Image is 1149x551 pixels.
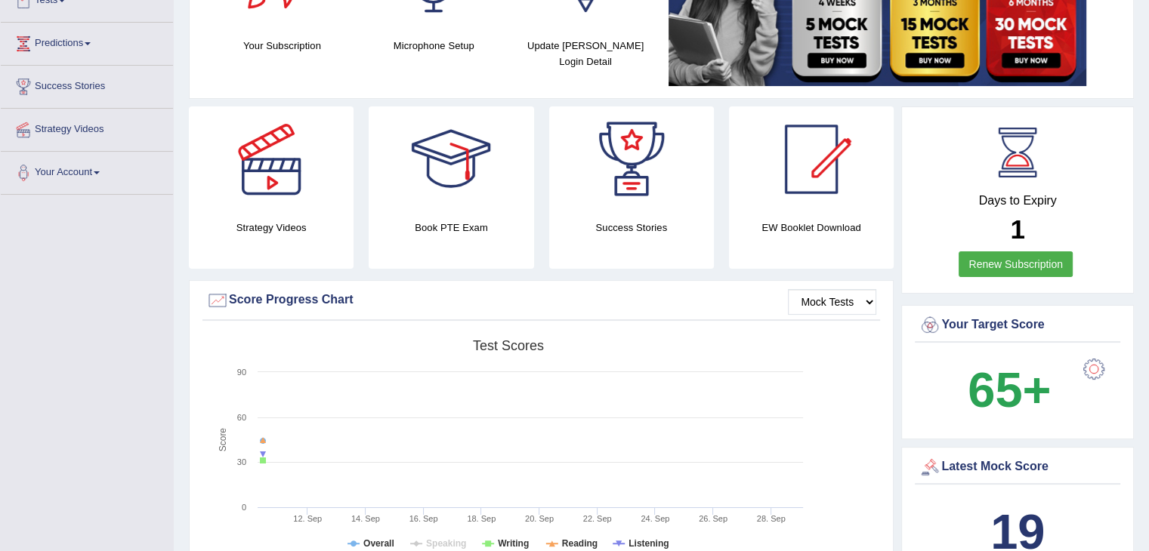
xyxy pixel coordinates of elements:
[641,514,669,523] tspan: 24. Sep
[237,457,246,466] text: 30
[214,38,351,54] h4: Your Subscription
[473,338,544,353] tspan: Test scores
[242,503,246,512] text: 0
[517,38,654,69] h4: Update [PERSON_NAME] Login Detail
[525,514,554,523] tspan: 20. Sep
[1,152,173,189] a: Your Account
[189,220,354,235] h4: Strategy Videos
[218,428,228,452] tspan: Score
[629,538,669,549] tspan: Listening
[757,514,786,523] tspan: 28. Sep
[959,251,1073,277] a: Renew Subscription
[968,362,1051,417] b: 65+
[206,289,876,312] div: Score Progress Chart
[409,514,438,523] tspan: 16. Sep
[1,23,173,60] a: Predictions
[293,514,322,523] tspan: 12. Sep
[351,514,380,523] tspan: 14. Sep
[919,456,1117,479] div: Latest Mock Score
[919,194,1117,208] h4: Days to Expiry
[549,220,714,235] h4: Success Stories
[1,109,173,146] a: Strategy Videos
[366,38,502,54] h4: Microphone Setup
[237,368,246,377] text: 90
[363,538,394,549] tspan: Overall
[369,220,533,235] h4: Book PTE Exam
[1010,214,1024,244] b: 1
[583,514,612,523] tspan: 22. Sep
[562,538,598,549] tspan: Reading
[467,514,496,523] tspan: 18. Sep
[729,220,894,235] h4: EW Booklet Download
[426,538,466,549] tspan: Speaking
[699,514,727,523] tspan: 26. Sep
[498,538,529,549] tspan: Writing
[1,66,173,103] a: Success Stories
[919,314,1117,337] div: Your Target Score
[237,413,246,422] text: 60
